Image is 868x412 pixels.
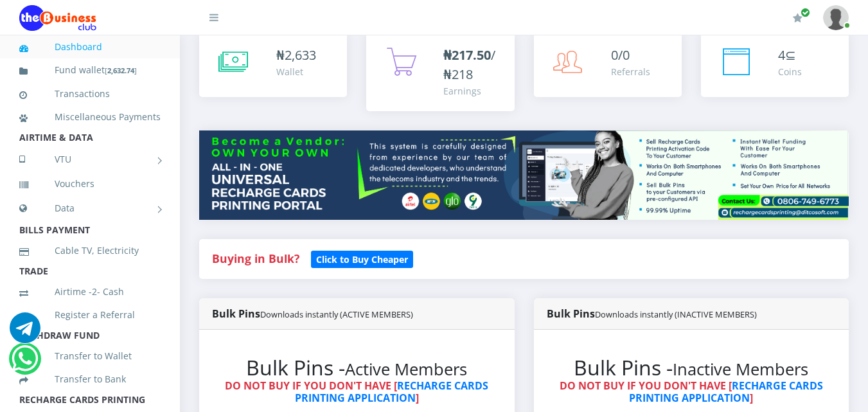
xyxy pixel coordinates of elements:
[443,84,501,98] div: Earnings
[212,251,299,266] strong: Buying in Bulk?
[225,379,488,405] strong: DO NOT BUY IF YOU DON'T HAVE [ ]
[19,32,161,62] a: Dashboard
[285,46,316,64] span: 2,633
[19,79,161,109] a: Transactions
[260,309,413,320] small: Downloads instantly (ACTIVE MEMBERS)
[10,322,40,343] a: Chat for support
[105,66,137,75] small: [ ]
[276,46,316,65] div: ₦
[19,102,161,132] a: Miscellaneous Payments
[547,307,757,321] strong: Bulk Pins
[560,379,823,405] strong: DO NOT BUY IF YOU DON'T HAVE [ ]
[19,55,161,85] a: Fund wallet[2,632.74]
[19,277,161,307] a: Airtime -2- Cash
[366,33,514,111] a: ₦217.50/₦218 Earnings
[199,33,347,97] a: ₦2,633 Wallet
[19,192,161,224] a: Data
[673,358,808,381] small: Inactive Members
[199,130,849,220] img: multitenant_rcp.png
[295,379,489,405] a: RECHARGE CARDS PRINTING APPLICATION
[19,5,96,31] img: Logo
[212,307,413,321] strong: Bulk Pins
[276,65,316,78] div: Wallet
[443,46,491,64] b: ₦217.50
[611,46,630,64] span: 0/0
[316,253,408,265] b: Click to Buy Cheaper
[778,46,802,65] div: ⊆
[778,46,785,64] span: 4
[19,300,161,330] a: Register a Referral
[225,355,489,380] h2: Bulk Pins -
[19,143,161,175] a: VTU
[611,65,650,78] div: Referrals
[595,309,757,320] small: Downloads instantly (INACTIVE MEMBERS)
[345,358,467,381] small: Active Members
[560,355,824,380] h2: Bulk Pins -
[823,5,849,30] img: User
[629,379,823,405] a: RECHARGE CARDS PRINTING APPLICATION
[19,364,161,394] a: Transfer to Bank
[801,8,810,17] span: Renew/Upgrade Subscription
[19,169,161,199] a: Vouchers
[534,33,682,97] a: 0/0 Referrals
[19,236,161,265] a: Cable TV, Electricity
[12,353,38,374] a: Chat for support
[793,13,802,23] i: Renew/Upgrade Subscription
[443,46,495,83] span: /₦218
[19,341,161,371] a: Transfer to Wallet
[107,66,134,75] b: 2,632.74
[311,251,413,266] a: Click to Buy Cheaper
[778,65,802,78] div: Coins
